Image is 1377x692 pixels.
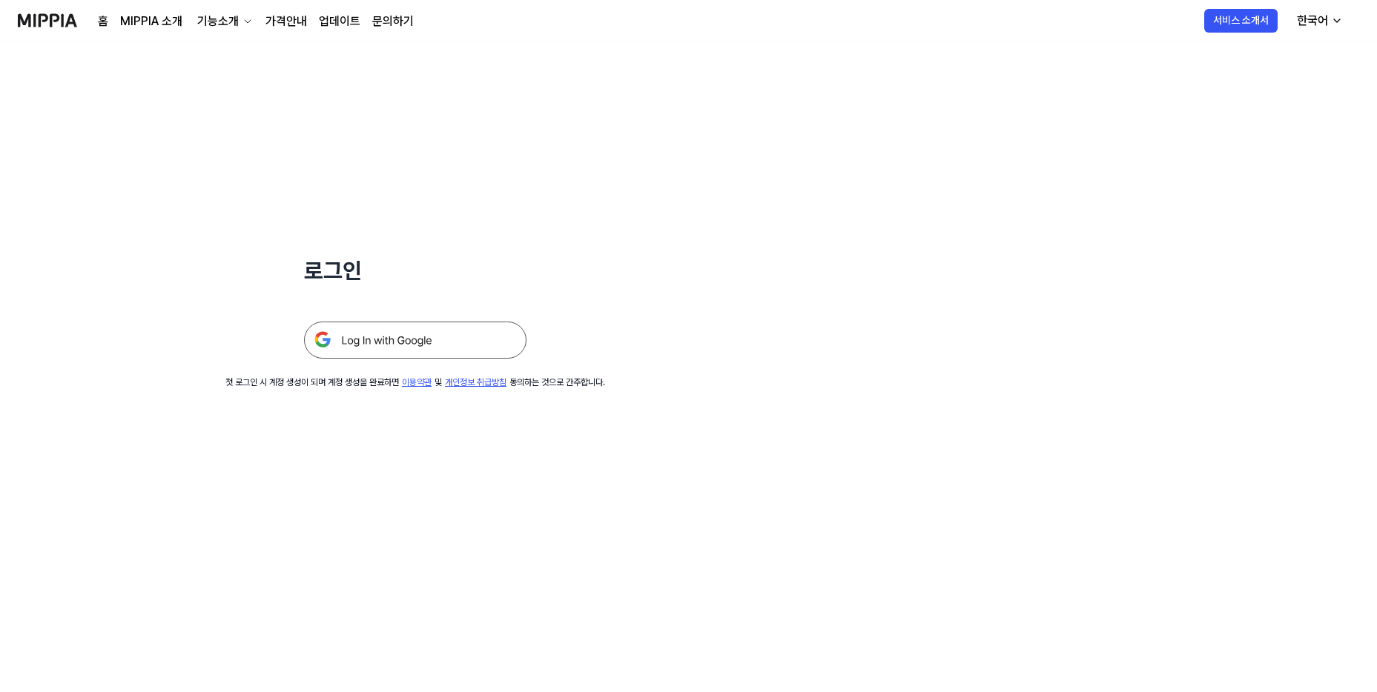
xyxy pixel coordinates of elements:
a: MIPPIA 소개 [120,13,182,30]
img: 구글 로그인 버튼 [304,322,526,359]
button: 한국어 [1285,6,1352,36]
button: 기능소개 [194,13,254,30]
div: 첫 로그인 시 계정 생성이 되며 계정 생성을 완료하면 및 동의하는 것으로 간주합니다. [225,376,605,389]
h1: 로그인 [304,255,526,286]
a: 문의하기 [372,13,414,30]
a: 홈 [98,13,108,30]
a: 업데이트 [319,13,360,30]
div: 한국어 [1294,12,1331,30]
a: 이용약관 [402,377,432,387]
button: 서비스 소개서 [1204,9,1278,33]
div: 기능소개 [194,13,242,30]
a: 가격안내 [265,13,307,30]
a: 개인정보 취급방침 [445,377,506,387]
